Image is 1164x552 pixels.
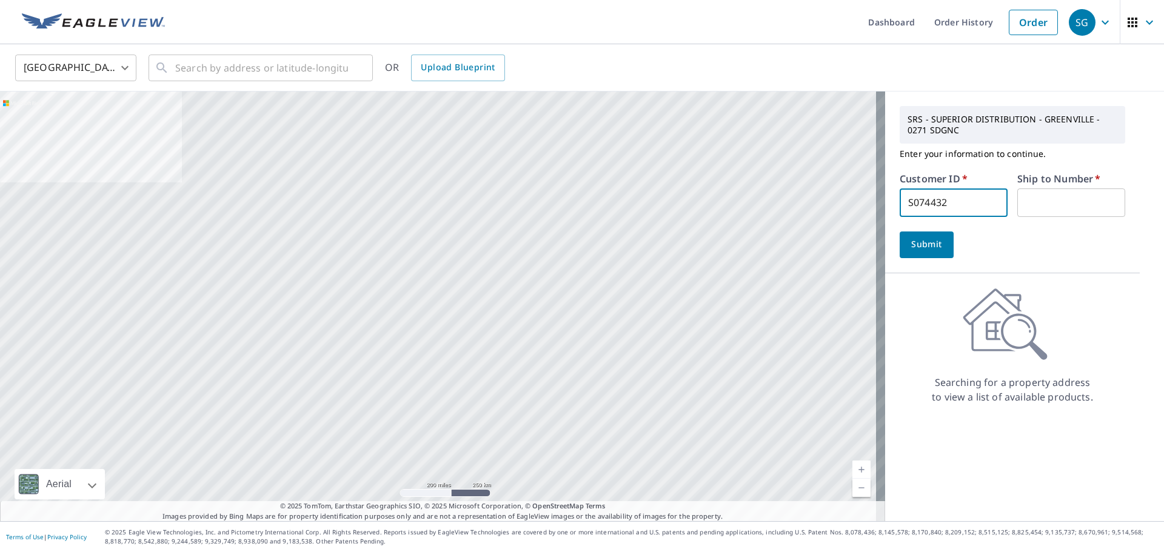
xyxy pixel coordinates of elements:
[903,109,1122,141] p: SRS - SUPERIOR DISTRIBUTION - GREENVILLE - 0271 SDGNC
[22,13,165,32] img: EV Logo
[6,533,44,541] a: Terms of Use
[47,533,87,541] a: Privacy Policy
[1009,10,1058,35] a: Order
[900,144,1125,164] p: Enter your information to continue.
[931,375,1094,404] p: Searching for a property address to view a list of available products.
[15,51,136,85] div: [GEOGRAPHIC_DATA]
[532,501,583,510] a: OpenStreetMap
[900,174,968,184] label: Customer ID
[909,237,944,252] span: Submit
[105,528,1158,546] p: © 2025 Eagle View Technologies, Inc. and Pictometry International Corp. All Rights Reserved. Repo...
[6,533,87,540] p: |
[385,55,505,81] div: OR
[421,60,495,75] span: Upload Blueprint
[280,501,606,511] span: © 2025 TomTom, Earthstar Geographics SIO, © 2025 Microsoft Corporation, ©
[852,479,871,497] a: Current Level 5, Zoom Out
[42,469,75,499] div: Aerial
[1069,9,1095,36] div: SG
[586,501,606,510] a: Terms
[15,469,105,499] div: Aerial
[1017,174,1100,184] label: Ship to Number
[900,231,954,258] button: Submit
[852,461,871,479] a: Current Level 5, Zoom In
[175,51,348,85] input: Search by address or latitude-longitude
[411,55,504,81] a: Upload Blueprint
